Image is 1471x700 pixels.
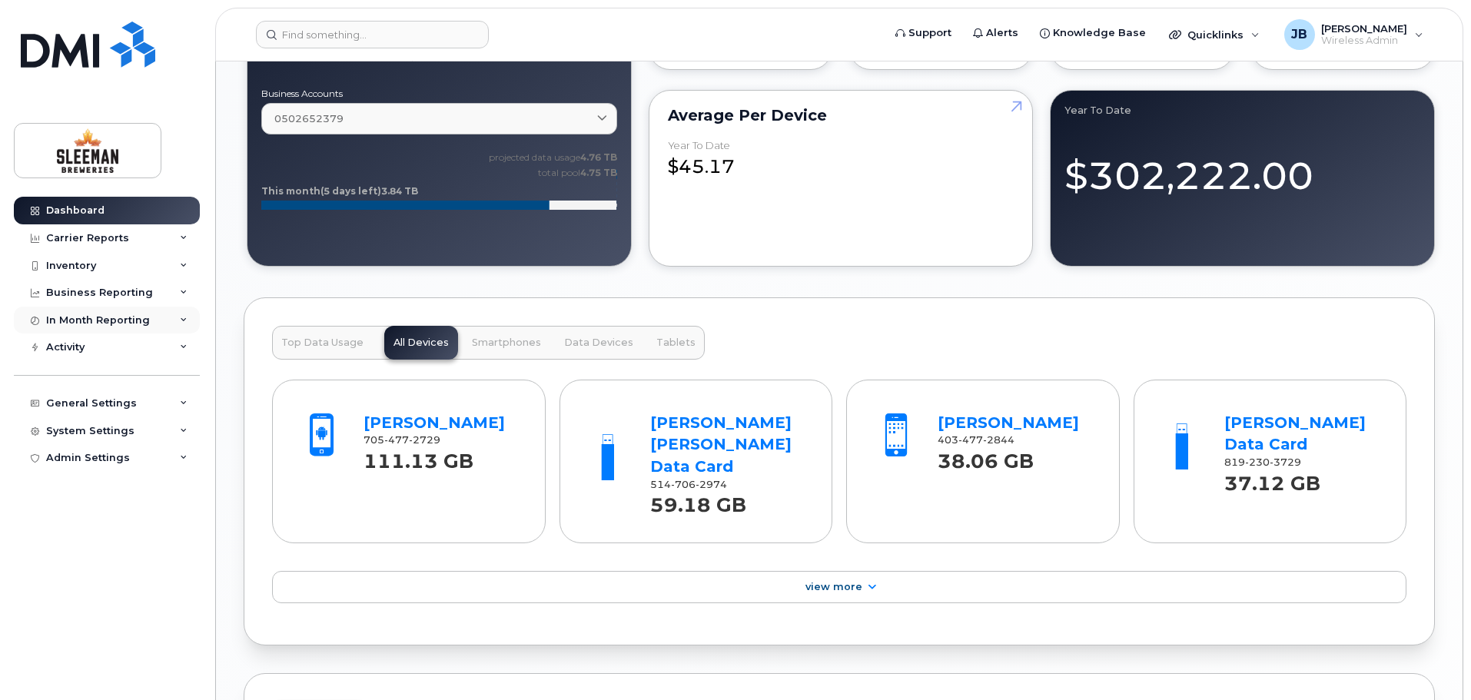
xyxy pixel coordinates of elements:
[1273,19,1434,50] div: Jose Benedith
[463,326,550,360] button: Smartphones
[805,581,862,592] span: View More
[986,25,1018,41] span: Alerts
[489,151,617,163] text: projected data usage
[564,337,633,349] span: Data Devices
[261,185,320,197] tspan: This month
[885,18,962,48] a: Support
[908,25,951,41] span: Support
[281,337,364,349] span: Top Data Usage
[256,21,489,48] input: Find something...
[938,413,1079,432] a: [PERSON_NAME]
[958,434,983,446] span: 477
[1291,25,1307,44] span: JB
[983,434,1014,446] span: 2844
[1064,135,1420,202] div: $302,222.00
[650,413,792,476] a: [PERSON_NAME] [PERSON_NAME] Data Card
[1053,25,1146,41] span: Knowledge Base
[274,111,344,126] span: 0502652379
[647,326,705,360] button: Tablets
[1187,28,1244,41] span: Quicklinks
[668,140,730,151] div: Year to Date
[656,337,696,349] span: Tablets
[1321,22,1407,35] span: [PERSON_NAME]
[668,140,1014,180] div: $45.17
[364,434,440,446] span: 705
[272,571,1406,603] a: View More
[1224,456,1301,468] span: 819
[1321,35,1407,47] span: Wireless Admin
[1064,105,1420,117] div: Year to Date
[472,337,541,349] span: Smartphones
[962,18,1029,48] a: Alerts
[261,103,617,134] a: 0502652379
[555,326,643,360] button: Data Devices
[272,326,373,360] button: Top Data Usage
[261,89,617,98] label: Business Accounts
[320,185,381,197] tspan: (5 days left)
[1224,413,1366,454] a: [PERSON_NAME] Data Card
[671,479,696,490] span: 706
[384,434,409,446] span: 477
[1158,19,1270,50] div: Quicklinks
[580,167,617,178] tspan: 4.75 TB
[696,479,727,490] span: 2974
[537,167,617,178] text: total pool
[938,441,1034,473] strong: 38.06 GB
[381,185,418,197] tspan: 3.84 TB
[580,151,617,163] tspan: 4.76 TB
[1270,456,1301,468] span: 3729
[650,485,746,516] strong: 59.18 GB
[1224,463,1320,495] strong: 37.12 GB
[364,413,505,432] a: [PERSON_NAME]
[668,109,1014,121] div: Average per Device
[1245,456,1270,468] span: 230
[650,479,727,490] span: 514
[1029,18,1157,48] a: Knowledge Base
[364,441,473,473] strong: 111.13 GB
[409,434,440,446] span: 2729
[938,434,1014,446] span: 403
